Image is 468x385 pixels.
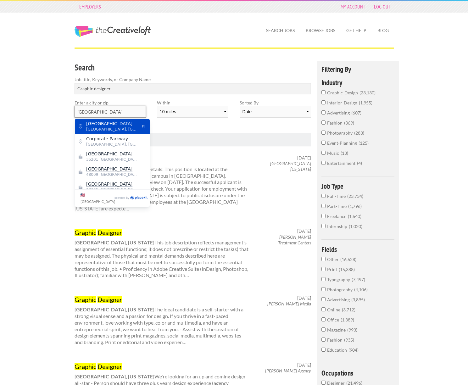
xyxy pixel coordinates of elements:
span: Office [327,317,341,322]
a: Get Help [341,23,371,38]
input: Fashion935 [321,338,326,342]
a: Graphic Designer [75,295,249,304]
span: photography [327,130,354,136]
span: 369 [344,120,354,126]
mark: Graphic [75,363,96,370]
input: Photography4,106 [321,287,326,291]
strong: [GEOGRAPHIC_DATA], [US_STATE] [75,306,154,312]
span: Powered by [114,196,129,201]
input: Print15,388 [321,267,326,271]
span: Magazine [327,327,347,332]
span: [DATE] [297,295,311,301]
input: Magazine993 [321,327,326,332]
span: event-planning [327,140,359,146]
span: advertising [327,110,351,115]
h4: Filtering By [321,65,395,73]
mark: [GEOGRAPHIC_DATA] [86,181,132,187]
span: 1,955 [359,100,372,105]
input: event-planning125 [321,141,326,145]
span: 35201 [GEOGRAPHIC_DATA] [86,157,138,162]
span: 4 [357,160,362,166]
span: [GEOGRAPHIC_DATA], [GEOGRAPHIC_DATA] [86,142,138,147]
mark: Designer [97,229,122,236]
span: 1,389 [341,317,354,322]
span: 283 [354,130,364,136]
input: graphic-design23,130 [321,90,326,94]
label: Within [157,99,228,106]
h4: Fields [321,246,395,253]
span: Print [327,267,339,272]
mark: Designer [97,296,122,303]
mark: Graphic [75,296,96,303]
span: [GEOGRAPHIC_DATA] [86,121,138,126]
span: Other [327,257,340,262]
span: [DATE] [297,362,311,368]
span: Photography [327,287,354,292]
span: Education [327,347,348,353]
mark: [GEOGRAPHIC_DATA] [86,151,132,156]
input: photography283 [321,131,326,135]
label: Enter a city or zip [75,99,146,106]
span: 935 [344,337,354,343]
mark: Graphic [75,229,96,236]
a: Employers [76,2,104,11]
input: Full-Time23,734 [321,194,326,198]
span: 23,130 [359,90,376,95]
span: 48009 [GEOGRAPHIC_DATA] [86,172,138,177]
span: 16,628 [340,257,356,262]
span: Part-Time [327,204,348,209]
a: Blog [372,23,394,38]
span: entertainment [327,160,357,166]
label: Change country [81,192,114,205]
span: 19366 [GEOGRAPHIC_DATA] [86,187,138,192]
a: The Creative Loft [75,26,151,37]
span: [GEOGRAPHIC_DATA] [81,200,115,204]
span: Freelance [327,214,348,219]
div: This job description reflects management’s assignment of essential functions; it does not prescri... [69,228,255,279]
span: [DATE] [297,228,311,234]
em: [PERSON_NAME] Treatment Centers [278,234,311,245]
input: Internship1,020 [321,224,326,228]
div: The ideal candidate is a self-starter with a strong visual sense and a passion for design. If you... [69,295,255,346]
span: 1,640 [348,214,361,219]
em: [PERSON_NAME] Media [267,301,311,306]
input: Other16,628 [321,257,326,261]
input: music13 [321,151,326,155]
span: [GEOGRAPHIC_DATA], [GEOGRAPHIC_DATA] [86,126,138,132]
span: graphic-design [327,90,359,95]
a: Log Out [371,2,393,11]
span: 993 [347,327,357,332]
strong: [GEOGRAPHIC_DATA], [US_STATE] [75,239,154,245]
span: Fashion [327,337,344,343]
span: 1,796 [348,204,362,209]
span: Typography [327,277,352,282]
a: Graphic Designer [75,155,249,163]
h4: Job Type [321,182,395,190]
input: Freelance1,640 [321,214,326,218]
a: PlaceKit.io [130,196,148,201]
button: Apply suggestion [141,124,147,129]
span: 3,895 [351,297,365,302]
span: interior-design [327,100,359,105]
span: 4,106 [354,287,368,292]
h4: Industry [321,79,395,86]
span: 13 [341,150,348,156]
span: 3,712 [342,307,355,312]
span: music [327,150,341,156]
input: interior-design1,955 [321,100,326,104]
span: Corporate Parkway [86,136,138,142]
span: Advertising [327,297,351,302]
div: Position Details: This position is located at the [GEOGRAPHIC_DATA][US_STATE] campus in [GEOGRAPH... [69,155,255,212]
input: Office1,389 [321,317,326,321]
span: 7,497 [352,277,365,282]
span: fashion [327,120,344,126]
em: [PERSON_NAME] Agency [265,368,311,373]
strong: [GEOGRAPHIC_DATA], [US_STATE] [75,373,154,379]
a: Graphic Designer [75,228,249,237]
label: Sorted By [240,99,311,106]
span: Online [327,307,342,312]
select: Sort results by [240,106,311,118]
label: Job title, Keywords, or Company Name [75,76,311,83]
input: Part-Time1,796 [321,204,326,208]
span: Internship [327,224,349,229]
